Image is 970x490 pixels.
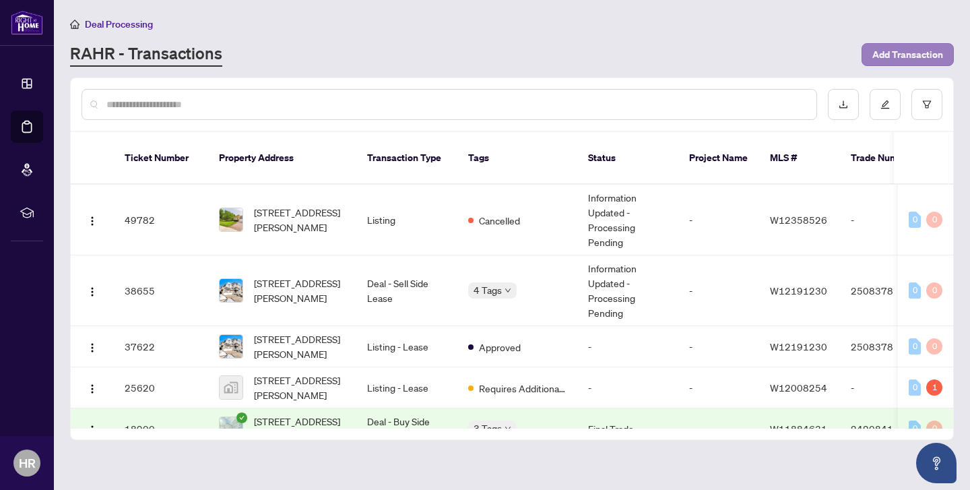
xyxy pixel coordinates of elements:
[840,255,934,326] td: 2508378
[254,276,346,305] span: [STREET_ADDRESS][PERSON_NAME]
[922,100,932,109] span: filter
[909,421,921,437] div: 0
[11,10,43,35] img: logo
[926,338,942,355] div: 0
[82,418,103,439] button: Logo
[479,381,567,396] span: Requires Additional Docs
[254,414,346,443] span: [STREET_ADDRESS][PERSON_NAME]
[678,255,759,326] td: -
[759,132,840,185] th: MLS #
[114,326,208,367] td: 37622
[208,132,356,185] th: Property Address
[114,367,208,408] td: 25620
[82,280,103,301] button: Logo
[356,255,457,326] td: Deal - Sell Side Lease
[254,332,346,361] span: [STREET_ADDRESS][PERSON_NAME]
[114,408,208,450] td: 18900
[577,326,678,367] td: -
[356,326,457,367] td: Listing - Lease
[840,326,934,367] td: 2508378
[236,412,247,423] span: check-circle
[926,282,942,299] div: 0
[220,376,243,399] img: thumbnail-img
[678,185,759,255] td: -
[114,185,208,255] td: 49782
[916,443,957,483] button: Open asap
[70,20,79,29] span: home
[356,132,457,185] th: Transaction Type
[82,377,103,398] button: Logo
[678,367,759,408] td: -
[356,408,457,450] td: Deal - Buy Side Sale
[911,89,942,120] button: filter
[770,423,827,435] span: W11884631
[220,208,243,231] img: thumbnail-img
[220,335,243,358] img: thumbnail-img
[909,212,921,228] div: 0
[840,132,934,185] th: Trade Number
[577,132,678,185] th: Status
[474,421,502,436] span: 3 Tags
[254,205,346,235] span: [STREET_ADDRESS][PERSON_NAME]
[678,408,759,450] td: -
[114,255,208,326] td: 38655
[82,336,103,357] button: Logo
[828,89,859,120] button: download
[840,185,934,255] td: -
[474,282,502,298] span: 4 Tags
[356,367,457,408] td: Listing - Lease
[839,100,848,109] span: download
[909,338,921,355] div: 0
[770,284,827,297] span: W12191230
[479,213,520,228] span: Cancelled
[926,379,942,396] div: 1
[678,132,759,185] th: Project Name
[70,42,222,67] a: RAHR - Transactions
[254,373,346,402] span: [STREET_ADDRESS][PERSON_NAME]
[220,279,243,302] img: thumbnail-img
[872,44,943,65] span: Add Transaction
[505,425,511,432] span: down
[926,212,942,228] div: 0
[909,379,921,396] div: 0
[356,185,457,255] td: Listing
[479,340,521,355] span: Approved
[87,384,98,394] img: Logo
[840,367,934,408] td: -
[87,216,98,226] img: Logo
[577,255,678,326] td: Information Updated - Processing Pending
[87,286,98,297] img: Logo
[220,417,243,440] img: thumbnail-img
[678,326,759,367] td: -
[770,340,827,353] span: W12191230
[82,209,103,231] button: Logo
[926,421,942,437] div: 0
[19,454,36,472] span: HR
[909,282,921,299] div: 0
[577,367,678,408] td: -
[457,132,577,185] th: Tags
[840,408,934,450] td: 2420841
[770,381,827,394] span: W12008254
[114,132,208,185] th: Ticket Number
[85,18,153,30] span: Deal Processing
[577,408,678,450] td: Final Trade
[870,89,901,120] button: edit
[770,214,827,226] span: W12358526
[880,100,890,109] span: edit
[505,287,511,294] span: down
[577,185,678,255] td: Information Updated - Processing Pending
[87,342,98,353] img: Logo
[87,425,98,435] img: Logo
[862,43,954,66] button: Add Transaction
